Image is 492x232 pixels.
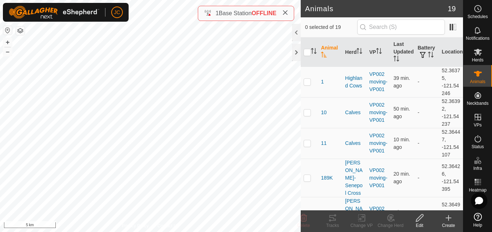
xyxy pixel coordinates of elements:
span: Aug 22, 2025, 8:18 PM [393,106,410,119]
span: Aug 22, 2025, 8:08 PM [393,209,403,223]
th: Herd [342,38,367,67]
button: + [3,38,12,47]
td: 52.36426, -121.54395 [439,159,463,197]
span: 11 [321,139,327,147]
td: - [415,66,439,97]
div: Calves [345,109,364,116]
button: Reset Map [3,26,12,35]
span: 1 [321,78,324,86]
h2: Animals [305,4,448,13]
span: Help [473,223,482,227]
span: Herds [472,58,483,62]
th: Battery [415,38,439,67]
div: Calves [345,139,364,147]
a: Privacy Policy [122,223,149,229]
div: Edit [405,222,434,229]
span: Heatmap [469,188,487,192]
span: Notifications [466,36,489,40]
a: VP002 moving-VP001 [369,102,387,123]
span: 10 [321,109,327,116]
span: VPs [474,123,481,127]
a: VP002 moving-VP001 [369,167,387,188]
a: VP002 moving-VP001 [369,133,387,154]
div: Change Herd [376,222,405,229]
input: Search (S) [357,20,445,35]
span: 1 [216,10,219,16]
span: Status [471,145,484,149]
span: 189K [321,174,333,182]
span: Aug 22, 2025, 8:58 PM [393,137,410,150]
td: 52.36447, -121.54107 [439,128,463,159]
span: Neckbands [467,101,488,106]
td: - [415,159,439,197]
div: Change VP [347,222,376,229]
span: OFFLINE [252,10,276,16]
span: Schedules [467,14,488,19]
span: Base Station [219,10,252,16]
div: [PERSON_NAME]-Senepol Cross [345,159,364,197]
span: 19 [448,3,456,14]
span: JC [114,9,120,16]
a: Contact Us [158,223,179,229]
a: VP002 moving-VP001 [369,206,387,227]
a: VP002 moving-VP001 [369,71,387,92]
p-sorticon: Activate to sort [376,49,382,55]
th: Location [439,38,463,67]
th: Last Updated [391,38,415,67]
span: 0 selected of 19 [305,23,357,31]
span: Infra [473,166,482,171]
p-sorticon: Activate to sort [428,53,434,59]
span: Aug 22, 2025, 8:49 PM [393,171,410,184]
div: Tracks [318,222,347,229]
td: - [415,97,439,128]
th: VP [366,38,391,67]
span: Delete [297,223,310,228]
a: Help [463,210,492,230]
span: Aug 22, 2025, 8:29 PM [393,75,410,89]
img: Gallagher Logo [9,6,99,19]
p-sorticon: Activate to sort [311,49,317,55]
td: 52.36392, -121.54237 [439,97,463,128]
td: 52.36375, -121.54246 [439,66,463,97]
button: Map Layers [16,26,25,35]
td: - [415,128,439,159]
div: Highland Cows [345,74,364,90]
button: – [3,47,12,56]
span: Animals [470,80,485,84]
p-sorticon: Activate to sort [357,49,362,55]
div: Create [434,222,463,229]
p-sorticon: Activate to sort [321,53,327,59]
p-sorticon: Activate to sort [393,57,399,63]
th: Animal [318,38,342,67]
